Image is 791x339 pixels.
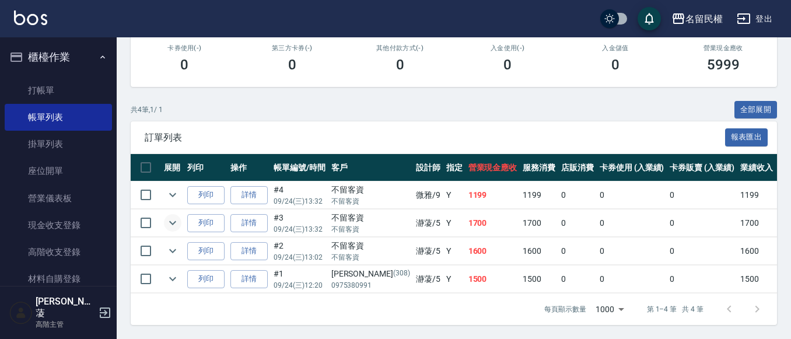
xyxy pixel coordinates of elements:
[443,181,466,209] td: Y
[271,181,328,209] td: #4
[667,154,737,181] th: 卡券販賣 (入業績)
[230,186,268,204] a: 詳情
[230,242,268,260] a: 詳情
[274,280,325,291] p: 09/24 (三) 12:20
[228,154,271,181] th: 操作
[184,154,228,181] th: 列印
[331,196,410,207] p: 不留客資
[732,8,777,30] button: 登出
[331,184,410,196] div: 不留客資
[5,265,112,292] a: 材料自購登錄
[271,154,328,181] th: 帳單編號/時間
[520,237,558,265] td: 1600
[737,154,776,181] th: 業績收入
[274,224,325,235] p: 09/24 (三) 13:32
[331,224,410,235] p: 不留客資
[5,104,112,131] a: 帳單列表
[288,57,296,73] h3: 0
[466,265,520,293] td: 1500
[5,212,112,239] a: 現金收支登錄
[145,132,725,144] span: 訂單列表
[737,265,776,293] td: 1500
[396,57,404,73] h3: 0
[683,44,763,52] h2: 營業現金應收
[667,209,737,237] td: 0
[597,181,667,209] td: 0
[187,242,225,260] button: 列印
[597,237,667,265] td: 0
[413,209,443,237] td: 瀞蓤 /5
[413,265,443,293] td: 瀞蓤 /5
[187,270,225,288] button: 列印
[737,181,776,209] td: 1199
[591,293,628,325] div: 1000
[131,104,163,115] p: 共 4 筆, 1 / 1
[5,77,112,104] a: 打帳單
[558,181,597,209] td: 0
[5,185,112,212] a: 營業儀表板
[520,209,558,237] td: 1700
[503,57,512,73] h3: 0
[725,131,768,142] a: 報表匯出
[707,57,740,73] h3: 5999
[558,237,597,265] td: 0
[520,181,558,209] td: 1199
[685,12,723,26] div: 名留民權
[331,212,410,224] div: 不留客資
[5,158,112,184] a: 座位開單
[230,270,268,288] a: 詳情
[558,154,597,181] th: 店販消費
[520,265,558,293] td: 1500
[468,44,548,52] h2: 入金使用(-)
[274,196,325,207] p: 09/24 (三) 13:32
[466,209,520,237] td: 1700
[576,44,656,52] h2: 入金儲值
[737,237,776,265] td: 1600
[413,154,443,181] th: 設計師
[393,268,410,280] p: (308)
[331,268,410,280] div: [PERSON_NAME]
[443,209,466,237] td: Y
[5,42,112,72] button: 櫃檯作業
[611,57,619,73] h3: 0
[544,304,586,314] p: 每頁顯示數量
[667,7,727,31] button: 名留民權
[5,131,112,158] a: 掛單列表
[274,252,325,263] p: 09/24 (三) 13:02
[164,270,181,288] button: expand row
[271,237,328,265] td: #2
[230,214,268,232] a: 詳情
[667,265,737,293] td: 0
[187,186,225,204] button: 列印
[413,181,443,209] td: 微雅 /9
[466,237,520,265] td: 1600
[187,214,225,232] button: 列印
[638,7,661,30] button: save
[36,296,95,319] h5: [PERSON_NAME]蓤
[164,214,181,232] button: expand row
[253,44,332,52] h2: 第三方卡券(-)
[145,44,225,52] h2: 卡券使用(-)
[667,237,737,265] td: 0
[725,128,768,146] button: 報表匯出
[413,237,443,265] td: 瀞蓤 /5
[331,240,410,252] div: 不留客資
[667,181,737,209] td: 0
[360,44,440,52] h2: 其他付款方式(-)
[558,209,597,237] td: 0
[443,237,466,265] td: Y
[164,186,181,204] button: expand row
[597,209,667,237] td: 0
[737,209,776,237] td: 1700
[443,265,466,293] td: Y
[328,154,413,181] th: 客戶
[14,11,47,25] img: Logo
[734,101,778,119] button: 全部展開
[161,154,184,181] th: 展開
[466,154,520,181] th: 營業現金應收
[36,319,95,330] p: 高階主管
[520,154,558,181] th: 服務消費
[9,301,33,324] img: Person
[331,280,410,291] p: 0975380991
[271,265,328,293] td: #1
